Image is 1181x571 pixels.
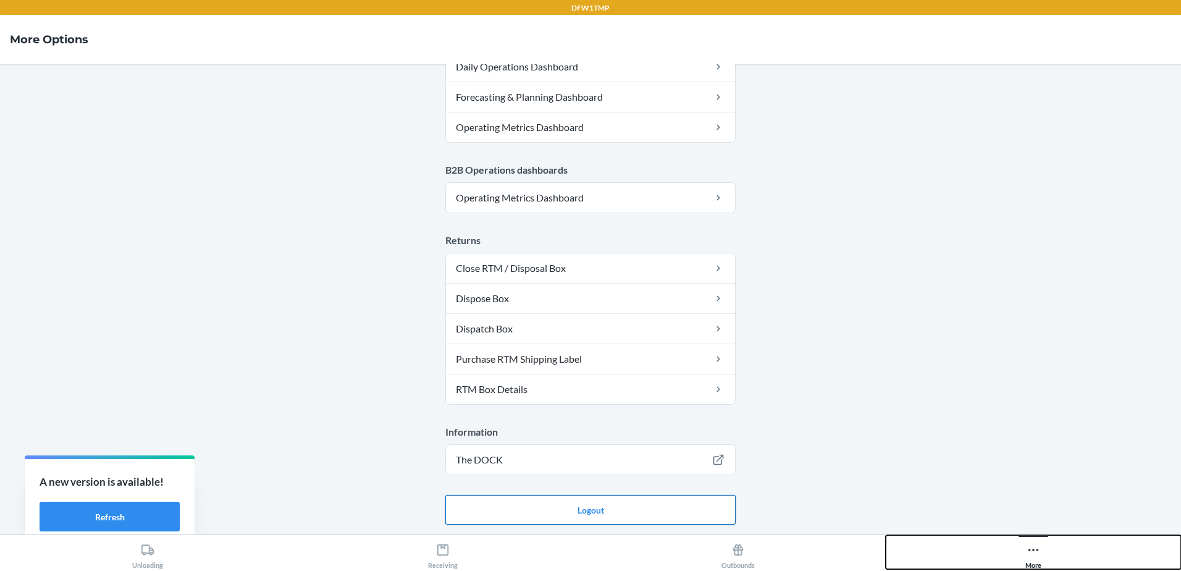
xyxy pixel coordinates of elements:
button: Receiving [295,535,590,569]
div: More [1025,538,1041,569]
a: Dispose Box [446,284,735,313]
a: The DOCK [446,445,735,475]
button: Refresh [40,502,180,531]
a: Operating Metrics Dashboard [446,183,735,213]
a: Dispatch Box [446,314,735,344]
p: B2B Operations dashboards [445,163,736,177]
a: Close RTM / Disposal Box [446,253,735,283]
div: Unloading [132,538,163,569]
a: Forecasting & Planning Dashboard [446,82,735,112]
p: Information [445,425,736,439]
a: RTM Box Details [446,374,735,404]
a: Daily Operations Dashboard [446,52,735,82]
a: Operating Metrics Dashboard [446,112,735,142]
div: Receiving [428,538,458,569]
div: Outbounds [721,538,755,569]
button: Outbounds [590,535,886,569]
button: Logout [445,495,736,525]
p: Returns [445,233,736,248]
p: A new version is available! [40,474,180,490]
button: More [886,535,1181,569]
p: DFW1TMP [571,2,610,14]
h4: More Options [10,32,88,48]
a: Purchase RTM Shipping Label [446,344,735,374]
